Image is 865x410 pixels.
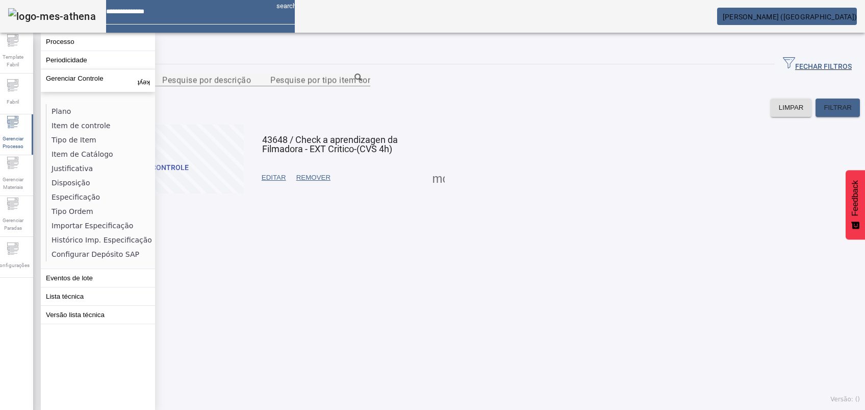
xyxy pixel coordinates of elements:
[846,170,865,239] button: Feedback - Mostrar pesquisa
[46,233,155,247] li: Histórico Imp. Especificação
[41,69,155,92] button: Gerenciar Controle
[41,287,155,305] button: Lista técnica
[46,133,155,147] li: Tipo de Item
[262,134,398,154] span: 43648 / Check a aprendizagen da Filmadora - EXT Critico-(CVS 4h)
[851,180,860,216] span: Feedback
[4,95,22,109] span: Fabril
[41,306,155,324] button: Versão lista técnica
[775,55,860,74] button: FECHAR FILTROS
[46,161,155,176] li: Justificativa
[830,396,860,403] span: Versão: ()
[429,168,448,187] button: Mais
[46,104,155,118] li: Plano
[296,173,330,183] span: REMOVER
[270,75,390,85] mat-label: Pesquise por tipo item controle
[783,57,852,72] span: FECHAR FILTROS
[41,51,155,69] button: Periodicidade
[138,75,150,87] mat-icon: keyboard_arrow_up
[257,168,291,187] button: EDITAR
[270,74,362,86] input: Number
[46,247,155,261] li: Configurar Depósito SAP
[723,13,857,21] span: [PERSON_NAME] ([GEOGRAPHIC_DATA])
[824,103,852,113] span: FILTRAR
[41,33,155,51] button: Processo
[46,176,155,190] li: Disposição
[162,75,251,85] mat-label: Pesquise por descrição
[46,118,155,133] li: Item de controle
[779,103,804,113] span: LIMPAR
[771,99,812,117] button: LIMPAR
[41,269,155,287] button: Eventos de lote
[46,190,155,204] li: Especificação
[291,168,336,187] button: REMOVER
[46,204,155,219] li: Tipo Ordem
[816,99,860,117] button: FILTRAR
[46,147,155,161] li: Item de Catálogo
[8,8,96,25] img: logo-mes-athena
[46,219,155,233] li: Importar Especificação
[262,173,286,183] span: EDITAR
